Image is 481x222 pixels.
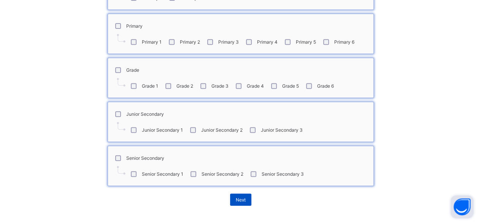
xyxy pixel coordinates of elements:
label: Primary [126,23,143,29]
label: Primary 4 [257,39,278,45]
label: Grade 6 [317,83,334,89]
label: Grade 1 [142,83,158,89]
button: Open asap [451,195,473,218]
label: Grade 3 [211,83,229,89]
label: Senior Secondary [126,155,164,161]
label: Junior Secondary [126,111,164,117]
label: Primary 3 [218,39,239,45]
img: pointer.7d5efa4dba55a2dde3e22c45d215a0de.svg [117,34,125,43]
label: Junior Secondary 2 [201,127,243,133]
label: Primary 2 [180,39,200,45]
label: Senior Secondary 2 [202,171,243,177]
span: Next [236,197,246,203]
label: Senior Secondary 1 [142,171,183,177]
img: pointer.7d5efa4dba55a2dde3e22c45d215a0de.svg [117,78,125,87]
label: Junior Secondary 3 [261,127,303,133]
label: Senior Secondary 3 [262,171,304,177]
label: Grade 5 [282,83,299,89]
label: Primary 1 [142,39,162,45]
label: Primary 5 [296,39,316,45]
label: Junior Secondary 1 [142,127,183,133]
label: Primary 6 [334,39,354,45]
img: pointer.7d5efa4dba55a2dde3e22c45d215a0de.svg [117,166,125,175]
label: Grade [126,67,139,73]
img: pointer.7d5efa4dba55a2dde3e22c45d215a0de.svg [117,122,125,131]
label: Grade 2 [176,83,193,89]
label: Grade 4 [247,83,264,89]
